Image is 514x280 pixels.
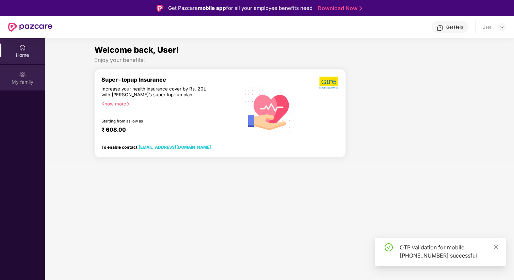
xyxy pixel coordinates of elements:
div: User [482,24,492,30]
img: b5dec4f62d2307b9de63beb79f102df3.png [319,76,339,89]
img: New Pazcare Logo [8,23,52,32]
div: Super-topup Insurance [101,76,240,83]
div: OTP validation for mobile: [PHONE_NUMBER] successful [400,243,498,260]
img: svg+xml;base64,PHN2ZyB4bWxucz0iaHR0cDovL3d3dy53My5vcmcvMjAwMC9zdmciIHhtbG5zOnhsaW5rPSJodHRwOi8vd3... [240,79,299,139]
div: Get Pazcare for all your employee benefits need [168,4,312,12]
div: Get Help [446,24,463,30]
div: To enable contact [101,145,211,149]
img: Logo [157,5,163,12]
img: svg+xml;base64,PHN2ZyB3aWR0aD0iMjAiIGhlaWdodD0iMjAiIHZpZXdCb3g9IjAgMCAyMCAyMCIgZmlsbD0ibm9uZSIgeG... [19,71,26,78]
div: Know more [101,101,236,106]
span: Welcome back, User! [94,45,179,55]
a: [EMAIL_ADDRESS][DOMAIN_NAME] [139,145,211,150]
span: right [126,102,130,106]
strong: mobile app [198,5,226,11]
img: svg+xml;base64,PHN2ZyBpZD0iSGVscC0zMngzMiIgeG1sbnM9Imh0dHA6Ly93d3cudzMub3JnLzIwMDAvc3ZnIiB3aWR0aD... [437,24,444,31]
div: Enjoy your benefits! [94,56,465,64]
img: Stroke [359,5,362,12]
div: ₹ 608.00 [101,126,233,134]
img: svg+xml;base64,PHN2ZyBpZD0iRHJvcGRvd24tMzJ4MzIiIHhtbG5zPSJodHRwOi8vd3d3LnczLm9yZy8yMDAwL3N2ZyIgd2... [499,24,504,30]
div: Starting from as low as [101,119,211,123]
span: close [494,245,498,249]
img: svg+xml;base64,PHN2ZyBpZD0iSG9tZSIgeG1sbnM9Imh0dHA6Ly93d3cudzMub3JnLzIwMDAvc3ZnIiB3aWR0aD0iMjAiIG... [19,44,26,51]
span: check-circle [385,243,393,251]
div: Increase your health insurance cover by Rs. 20L with [PERSON_NAME]’s super top-up plan. [101,86,210,98]
a: Download Now [318,5,360,12]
